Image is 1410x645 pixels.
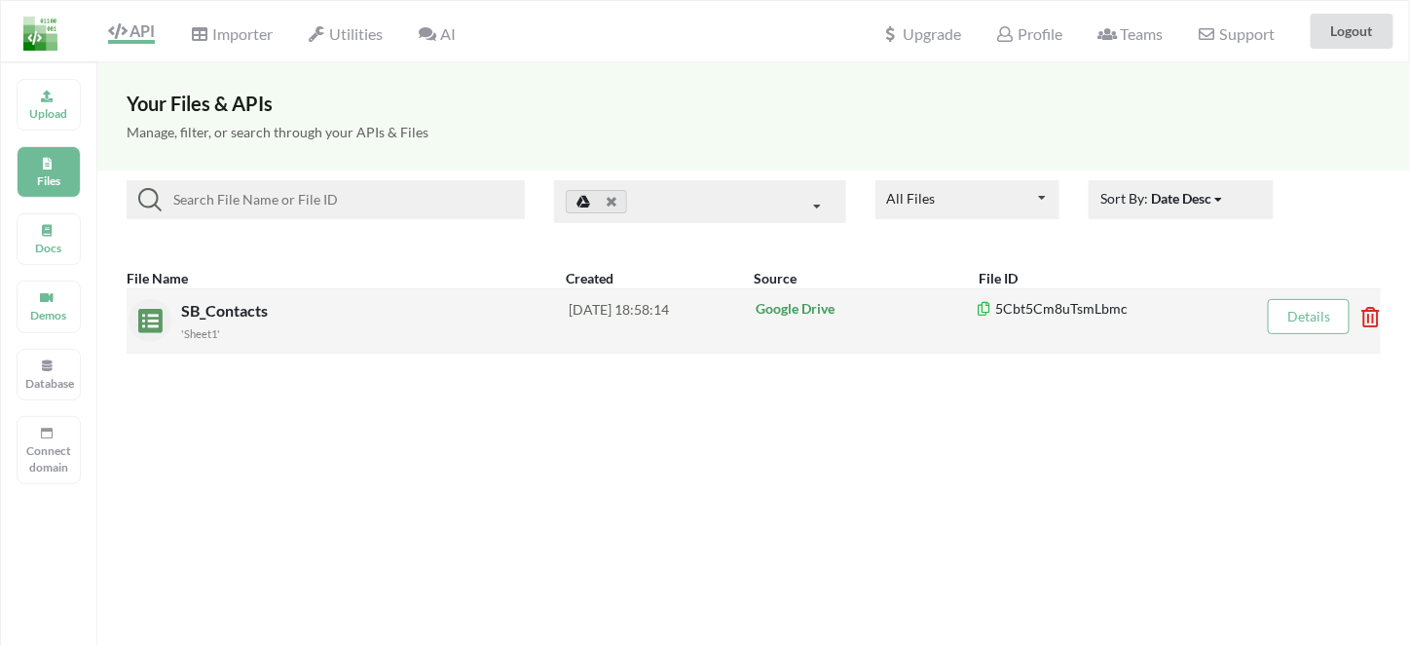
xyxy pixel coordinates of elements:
[1287,308,1330,324] a: Details
[1098,24,1163,43] span: Teams
[881,26,961,42] span: Upgrade
[980,270,1019,286] b: File ID
[25,442,72,475] p: Connect domain
[754,270,797,286] b: Source
[418,24,455,43] span: AI
[181,327,220,340] small: 'Sheet1'
[190,24,272,43] span: Importer
[162,188,517,211] input: Search File Name or File ID
[1198,26,1275,42] span: Support
[25,307,72,323] p: Demos
[23,17,57,51] img: LogoIcon.png
[25,172,72,189] p: Files
[127,270,188,286] b: File Name
[1100,190,1224,207] span: Sort By:
[1151,188,1211,209] div: Date Desc
[887,192,936,206] div: All Files
[25,375,72,392] p: Database
[25,105,72,122] p: Upload
[756,299,976,319] p: Google Drive
[127,125,1381,141] h5: Manage, filter, or search through your APIs & Files
[569,299,754,342] div: [DATE] 18:58:14
[181,301,272,320] span: SB_Contacts
[108,21,155,40] span: API
[566,270,613,286] b: Created
[127,92,1381,115] h3: Your Files & APIs
[1311,14,1393,49] button: Logout
[308,24,383,43] span: Utilities
[138,188,162,211] img: searchIcon.svg
[25,240,72,256] p: Docs
[996,24,1062,43] span: Profile
[976,299,1247,319] p: 5Cbt5Cm8uTsmLbmc
[1268,299,1350,334] button: Details
[129,299,163,333] img: sheets.7a1b7961.svg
